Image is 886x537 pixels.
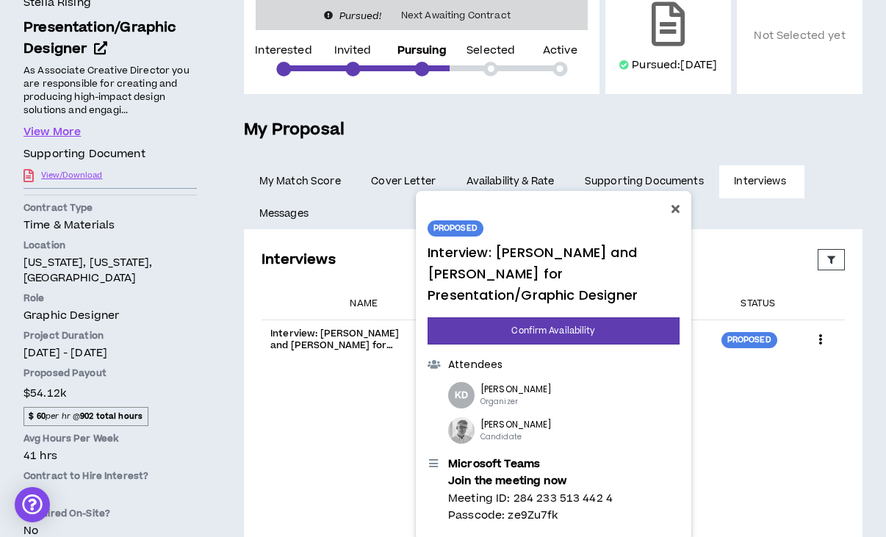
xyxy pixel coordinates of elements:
[15,487,50,522] div: Open Intercom Messenger
[448,417,475,444] div: Greg S.
[371,173,436,190] span: Cover Letter
[480,396,518,408] p: Organizer
[721,332,777,348] div: Proposed
[244,198,327,230] a: Messages
[448,473,566,489] a: Join the meeting now
[392,8,519,23] span: Next Awaiting Contract
[24,308,119,323] span: Graphic Designer
[24,292,197,305] p: Role
[713,288,804,320] th: Status
[24,469,197,483] p: Contract to Hire Interest?
[24,217,197,233] p: Time & Materials
[24,367,197,380] p: Proposed Payout
[29,411,46,422] strong: $ 60
[480,431,522,443] p: Candidate
[543,46,577,56] p: Active
[448,508,558,523] span: Passcode: ze9Zu7fk
[24,486,197,501] p: No
[24,18,197,60] a: Presentation/Graphic Designer
[448,382,475,408] div: Kate D.
[467,46,515,56] p: Selected
[262,250,336,270] h3: Interviews
[24,201,197,215] p: Contract Type
[24,448,197,464] p: 41 hrs
[454,391,467,400] div: KD
[24,329,197,342] p: Project Duration
[448,356,503,372] p: Attendees
[428,242,680,306] div: Interview: [PERSON_NAME] and [PERSON_NAME] for Presentation/Graphic Designer
[24,507,197,520] p: Required On-Site?
[80,411,143,422] strong: 902 total hours
[24,18,176,59] span: Presentation/Graphic Designer
[24,345,197,361] p: [DATE] - [DATE]
[24,146,145,162] p: Supporting Document
[339,10,381,23] i: Pursued!
[334,46,372,56] p: Invited
[480,417,552,431] p: [PERSON_NAME]
[24,383,66,403] span: $54.12k
[24,239,197,252] p: Location
[41,162,102,188] a: View/Download
[24,124,81,140] button: View More
[480,382,552,396] p: [PERSON_NAME]
[244,165,356,198] a: My Match Score
[24,62,197,118] p: As Associate Creative Director you are responsible for creating and producing high-impact design ...
[24,255,197,286] p: [US_STATE], [US_STATE], [GEOGRAPHIC_DATA]
[24,432,197,445] p: Avg Hours Per Week
[451,165,569,198] a: Availability & Rate
[632,58,717,73] p: Pursued: [DATE]
[270,328,417,351] p: Interview: [PERSON_NAME] and [PERSON_NAME] for Presentation/Graphic Designer
[448,491,613,506] span: Meeting ID: 284 233 513 442 4
[397,46,447,56] p: Pursuing
[244,118,862,143] h5: My Proposal
[24,407,148,426] span: per hr @
[428,220,483,237] div: Proposed
[719,165,804,198] a: Interviews
[255,46,311,56] p: Interested
[428,317,680,345] button: Confirm Availability
[569,165,718,198] a: Supporting Documents
[262,288,466,320] th: Name
[448,456,540,472] strong: Microsoft Teams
